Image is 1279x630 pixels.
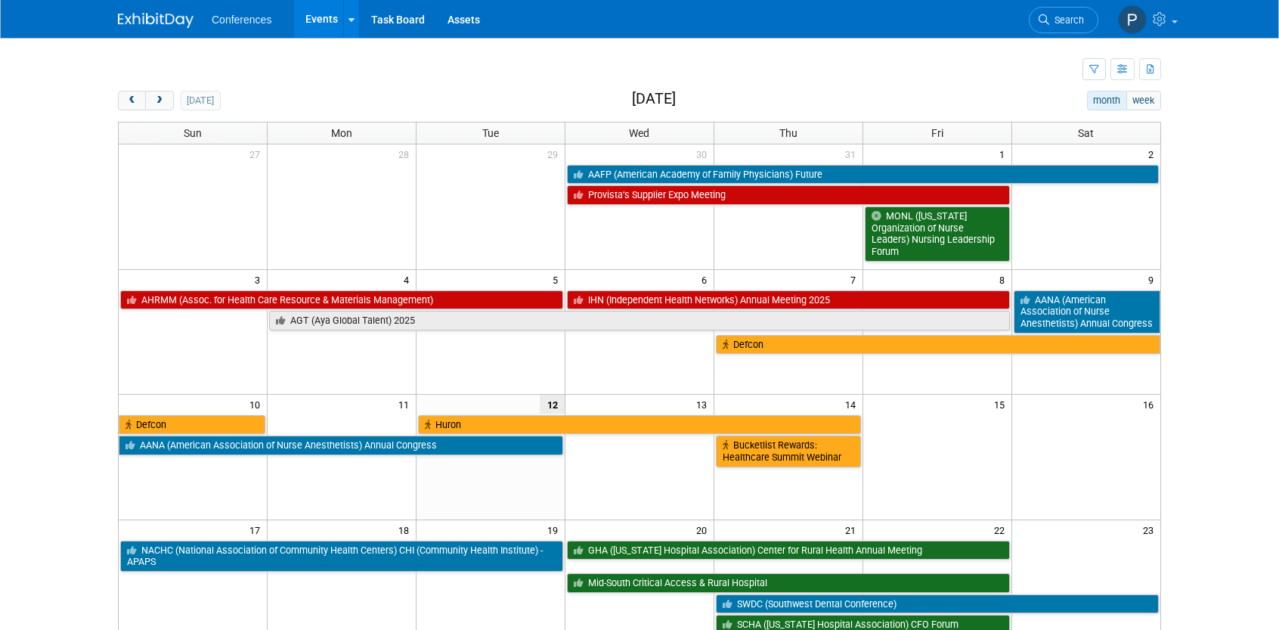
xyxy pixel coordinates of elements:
img: Priscilla Wheeler [1118,5,1147,34]
span: 10 [248,395,267,414]
a: Provista’s Supplier Expo Meeting [567,185,1010,205]
button: next [145,91,173,110]
h2: [DATE] [632,91,676,107]
span: Thu [779,127,797,139]
span: 11 [397,395,416,414]
span: Wed [629,127,649,139]
span: 31 [844,144,862,163]
span: 12 [540,395,565,414]
a: AGT (Aya Global Talent) 2025 [269,311,1009,331]
a: AAFP (American Academy of Family Physicians) Future [567,165,1159,185]
a: IHN (Independent Health Networks) Annual Meeting 2025 [567,290,1010,310]
span: Fri [931,127,943,139]
span: 21 [844,520,862,539]
button: [DATE] [181,91,221,110]
span: 19 [546,520,565,539]
span: 22 [993,520,1011,539]
button: week [1126,91,1161,110]
span: Sat [1078,127,1094,139]
a: AHRMM (Assoc. for Health Care Resource & Materials Management) [120,290,563,310]
span: 13 [695,395,714,414]
a: Defcon [119,415,265,435]
span: 17 [248,520,267,539]
span: 3 [253,270,267,289]
span: 7 [849,270,862,289]
a: AANA (American Association of Nurse Anesthetists) Annual Congress [1014,290,1160,334]
span: 29 [546,144,565,163]
span: 1 [998,144,1011,163]
span: 6 [700,270,714,289]
span: Mon [331,127,352,139]
img: ExhibitDay [118,13,194,28]
span: 14 [844,395,862,414]
span: 30 [695,144,714,163]
a: Bucketlist Rewards: Healthcare Summit Webinar [716,436,861,467]
span: 18 [397,520,416,539]
button: month [1087,91,1127,110]
a: AANA (American Association of Nurse Anesthetists) Annual Congress [119,436,563,455]
span: 27 [248,144,267,163]
a: Defcon [716,335,1160,355]
a: SWDC (Southwest Dental Conference) [716,594,1159,614]
button: prev [118,91,146,110]
span: Conferences [212,14,271,26]
span: 2 [1147,144,1160,163]
a: Mid-South Critical Access & Rural Hospital [567,573,1010,593]
a: NACHC (National Association of Community Health Centers) CHI (Community Health Institute) - APAPS [120,541,563,572]
a: GHA ([US_STATE] Hospital Association) Center for Rural Health Annual Meeting [567,541,1010,560]
span: 16 [1141,395,1160,414]
span: Search [1049,14,1084,26]
span: 23 [1141,520,1160,539]
span: Tue [482,127,499,139]
span: 15 [993,395,1011,414]
span: Sun [184,127,202,139]
a: Search [1029,7,1098,33]
span: 4 [402,270,416,289]
span: 9 [1147,270,1160,289]
span: 5 [551,270,565,289]
span: 20 [695,520,714,539]
a: MONL ([US_STATE] Organization of Nurse Leaders) Nursing Leadership Forum [865,206,1010,262]
a: Huron [418,415,861,435]
span: 28 [397,144,416,163]
span: 8 [998,270,1011,289]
